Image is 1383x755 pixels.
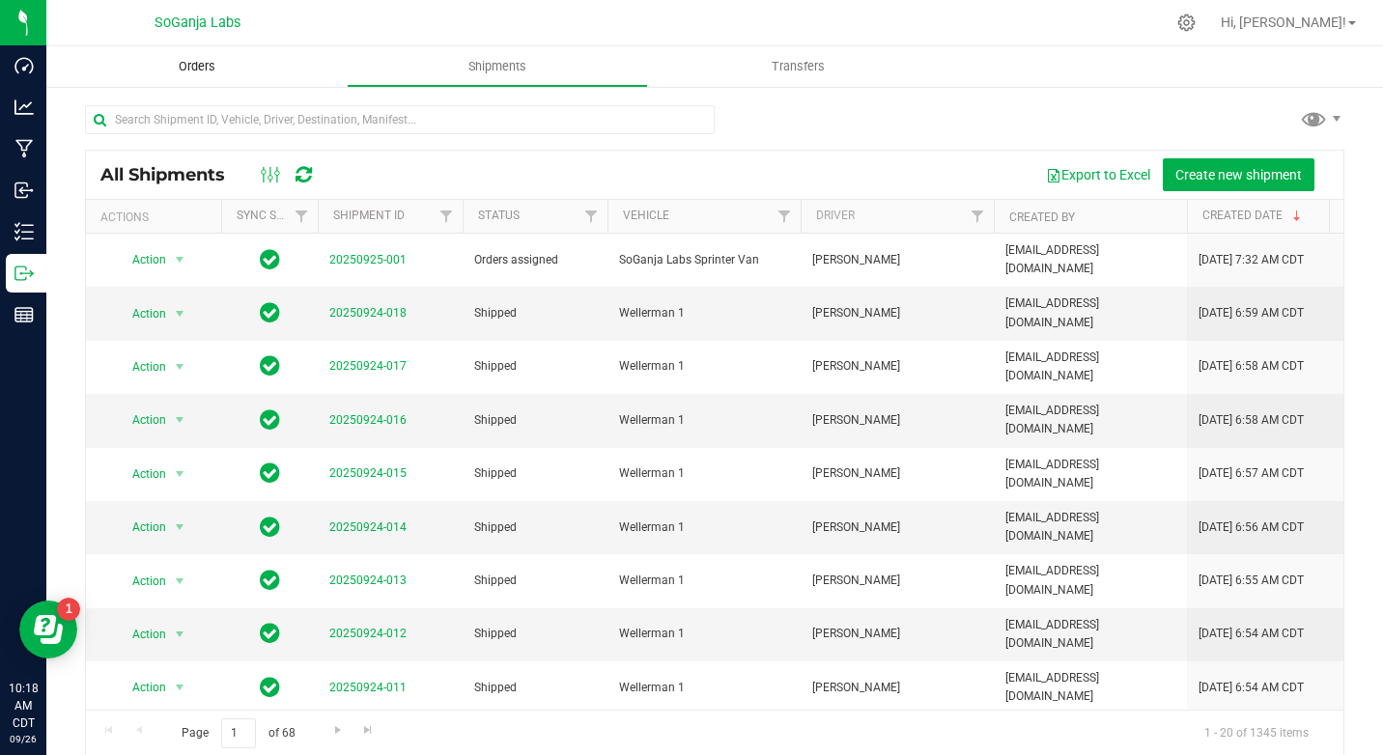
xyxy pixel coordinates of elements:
inline-svg: Manufacturing [14,139,34,158]
span: Wellerman 1 [619,518,789,537]
span: [PERSON_NAME] [812,572,982,590]
span: Wellerman 1 [619,625,789,643]
inline-svg: Dashboard [14,56,34,75]
inline-svg: Reports [14,305,34,324]
span: [DATE] 6:56 AM CDT [1199,518,1304,537]
a: 20250924-014 [329,520,407,534]
span: [DATE] 6:54 AM CDT [1199,679,1304,697]
span: Wellerman 1 [619,464,789,483]
span: Action [115,674,167,701]
span: Wellerman 1 [619,304,789,322]
span: In Sync [260,620,280,647]
a: 20250925-001 [329,253,407,266]
span: Orders [153,58,241,75]
span: [PERSON_NAME] [812,464,982,483]
span: [DATE] 6:58 AM CDT [1199,411,1304,430]
a: Vehicle [623,209,669,222]
a: Filter [286,200,318,233]
span: Shipped [474,304,596,322]
span: Action [115,406,167,433]
span: Page of 68 [165,718,311,748]
span: In Sync [260,246,280,273]
span: [DATE] 6:54 AM CDT [1199,625,1304,643]
span: Action [115,568,167,595]
span: SoGanja Labs [155,14,240,31]
inline-svg: Inbound [14,181,34,200]
span: [PERSON_NAME] [812,679,982,697]
span: [DATE] 6:55 AM CDT [1199,572,1304,590]
a: Sync Status [237,209,311,222]
span: [PERSON_NAME] [812,251,982,269]
a: Filter [769,200,801,233]
span: [EMAIL_ADDRESS][DOMAIN_NAME] [1005,349,1175,385]
a: Filter [431,200,463,233]
span: In Sync [260,460,280,487]
span: [DATE] 6:58 AM CDT [1199,357,1304,376]
span: [EMAIL_ADDRESS][DOMAIN_NAME] [1005,241,1175,278]
a: Filter [576,200,607,233]
span: Hi, [PERSON_NAME]! [1221,14,1346,30]
span: In Sync [260,352,280,379]
span: select [168,353,192,380]
span: All Shipments [100,164,244,185]
span: Wellerman 1 [619,679,789,697]
a: Created By [1009,210,1075,224]
a: Shipment ID [333,209,405,222]
span: select [168,674,192,701]
span: select [168,300,192,327]
a: 20250924-015 [329,466,407,480]
span: select [168,461,192,488]
span: SoGanja Labs Sprinter Van [619,251,789,269]
div: Actions [100,210,213,224]
p: 10:18 AM CDT [9,680,38,732]
span: In Sync [260,406,280,433]
span: 1 - 20 of 1345 items [1189,718,1324,747]
a: 20250924-011 [329,681,407,694]
a: Filter [962,200,994,233]
inline-svg: Inventory [14,222,34,241]
inline-svg: Analytics [14,98,34,117]
span: [EMAIL_ADDRESS][DOMAIN_NAME] [1005,456,1175,492]
span: Shipments [442,58,552,75]
iframe: Resource center [19,601,77,658]
a: Status [478,209,520,222]
span: In Sync [260,514,280,541]
span: Orders assigned [474,251,596,269]
span: Shipped [474,572,596,590]
span: Shipped [474,464,596,483]
a: Go to the last page [354,718,382,744]
span: Action [115,461,167,488]
span: Action [115,300,167,327]
span: Wellerman 1 [619,572,789,590]
span: Shipped [474,411,596,430]
span: Create new shipment [1175,167,1302,182]
span: Wellerman 1 [619,411,789,430]
th: Driver [801,200,994,234]
a: Orders [46,46,347,87]
span: Action [115,246,167,273]
span: select [168,568,192,595]
span: Wellerman 1 [619,357,789,376]
span: [PERSON_NAME] [812,518,982,537]
span: Shipped [474,625,596,643]
span: [EMAIL_ADDRESS][DOMAIN_NAME] [1005,402,1175,438]
span: select [168,514,192,541]
span: [EMAIL_ADDRESS][DOMAIN_NAME] [1005,509,1175,545]
span: Action [115,514,167,541]
span: [DATE] 6:57 AM CDT [1199,464,1304,483]
a: 20250924-018 [329,306,407,320]
input: 1 [221,718,256,748]
span: [EMAIL_ADDRESS][DOMAIN_NAME] [1005,562,1175,599]
span: Shipped [474,679,596,697]
a: 20250924-016 [329,413,407,427]
span: Shipped [474,518,596,537]
a: 20250924-013 [329,573,407,587]
a: Go to the next page [324,718,352,744]
span: In Sync [260,674,280,701]
span: select [168,406,192,433]
span: In Sync [260,299,280,326]
span: [EMAIL_ADDRESS][DOMAIN_NAME] [1005,616,1175,653]
p: 09/26 [9,732,38,746]
span: select [168,621,192,648]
